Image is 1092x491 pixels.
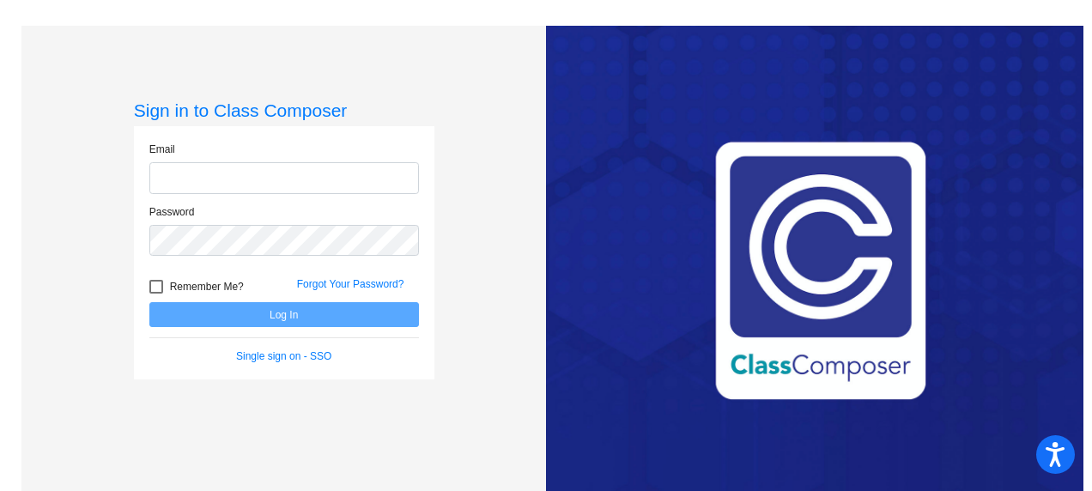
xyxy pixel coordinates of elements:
button: Log In [149,302,419,327]
label: Password [149,204,195,220]
label: Email [149,142,175,157]
a: Forgot Your Password? [297,278,404,290]
h3: Sign in to Class Composer [134,100,434,121]
span: Remember Me? [170,276,244,297]
a: Single sign on - SSO [236,350,331,362]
